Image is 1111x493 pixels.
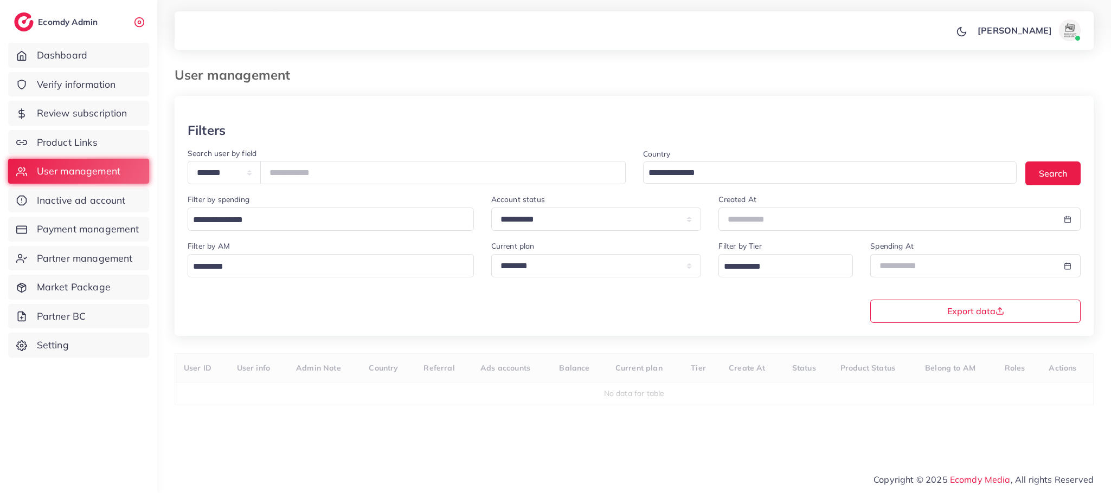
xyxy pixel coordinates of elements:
[1025,161,1081,185] button: Search
[8,43,149,68] a: Dashboard
[188,148,256,159] label: Search user by field
[38,17,100,27] h2: Ecomdy Admin
[188,122,226,138] h3: Filters
[8,188,149,213] a: Inactive ad account
[978,24,1052,37] p: [PERSON_NAME]
[1011,473,1094,486] span: , All rights Reserved
[950,474,1011,485] a: Ecomdy Media
[37,222,139,236] span: Payment management
[972,20,1085,41] a: [PERSON_NAME]avatar
[874,473,1094,486] span: Copyright © 2025
[8,217,149,242] a: Payment management
[188,207,474,231] div: Search for option
[37,164,120,178] span: User management
[718,194,756,205] label: Created At
[175,67,299,83] h3: User management
[37,309,86,323] span: Partner BC
[491,194,545,205] label: Account status
[8,246,149,271] a: Partner management
[14,12,100,31] a: logoEcomdy Admin
[37,193,126,207] span: Inactive ad account
[8,101,149,126] a: Review subscription
[8,130,149,155] a: Product Links
[720,258,839,275] input: Search for option
[947,307,1004,315] span: Export data
[37,48,87,62] span: Dashboard
[189,212,460,229] input: Search for option
[37,135,98,150] span: Product Links
[188,254,474,277] div: Search for option
[37,338,69,352] span: Setting
[37,251,133,265] span: Partner management
[8,304,149,329] a: Partner BC
[37,77,116,92] span: Verify information
[8,72,149,97] a: Verify information
[643,148,671,159] label: Country
[645,165,1003,181] input: Search for option
[188,194,249,205] label: Filter by spending
[718,254,853,277] div: Search for option
[8,275,149,300] a: Market Package
[37,280,111,294] span: Market Package
[718,241,761,251] label: Filter by Tier
[643,161,1017,184] div: Search for option
[8,333,149,358] a: Setting
[14,12,34,31] img: logo
[491,241,535,251] label: Current plan
[1059,20,1081,41] img: avatar
[870,300,1081,323] button: Export data
[37,106,127,120] span: Review subscription
[8,159,149,184] a: User management
[189,258,460,275] input: Search for option
[188,241,230,251] label: Filter by AM
[870,241,914,251] label: Spending At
